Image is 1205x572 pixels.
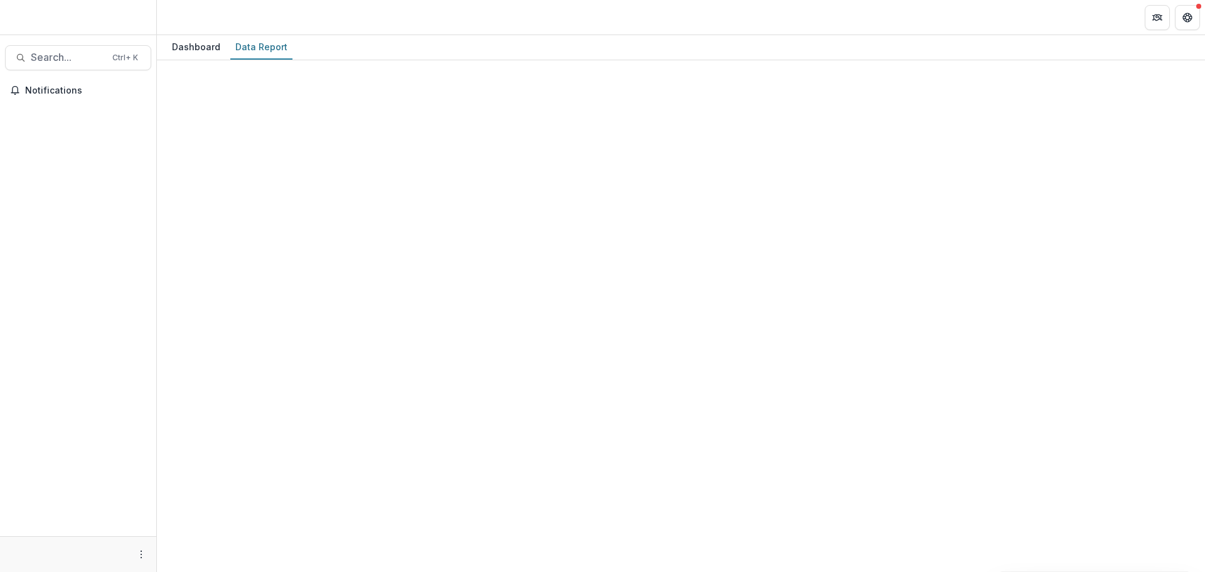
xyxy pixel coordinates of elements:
[134,547,149,562] button: More
[230,35,292,60] a: Data Report
[110,51,141,65] div: Ctrl + K
[230,38,292,56] div: Data Report
[5,80,151,100] button: Notifications
[5,45,151,70] button: Search...
[167,38,225,56] div: Dashboard
[1175,5,1200,30] button: Get Help
[167,35,225,60] a: Dashboard
[1145,5,1170,30] button: Partners
[31,51,105,63] span: Search...
[25,85,146,96] span: Notifications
